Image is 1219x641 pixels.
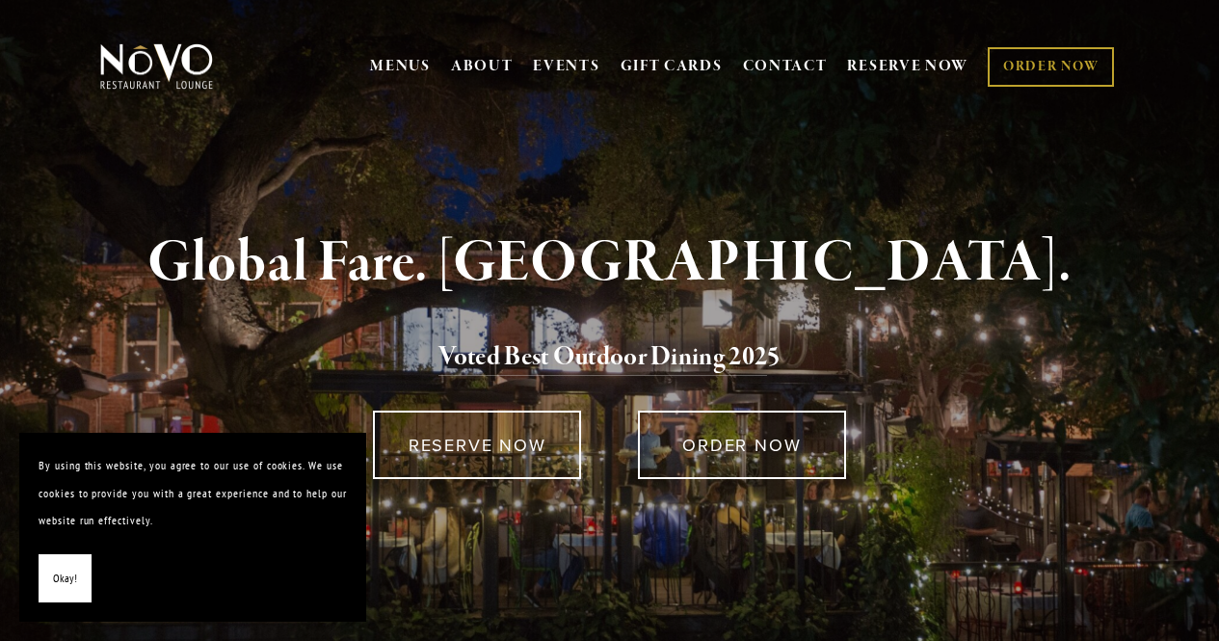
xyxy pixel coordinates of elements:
[373,411,581,479] a: RESERVE NOW
[743,48,828,85] a: CONTACT
[533,57,599,76] a: EVENTS
[638,411,846,479] a: ORDER NOW
[19,433,366,622] section: Cookie banner
[847,48,968,85] a: RESERVE NOW
[988,47,1114,87] a: ORDER NOW
[127,337,1092,378] h2: 5
[621,48,723,85] a: GIFT CARDS
[39,452,347,535] p: By using this website, you agree to our use of cookies. We use cookies to provide you with a grea...
[96,42,217,91] img: Novo Restaurant &amp; Lounge
[147,227,1072,300] strong: Global Fare. [GEOGRAPHIC_DATA].
[370,57,431,76] a: MENUS
[451,57,514,76] a: ABOUT
[438,340,767,377] a: Voted Best Outdoor Dining 202
[39,554,92,603] button: Okay!
[53,565,77,593] span: Okay!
